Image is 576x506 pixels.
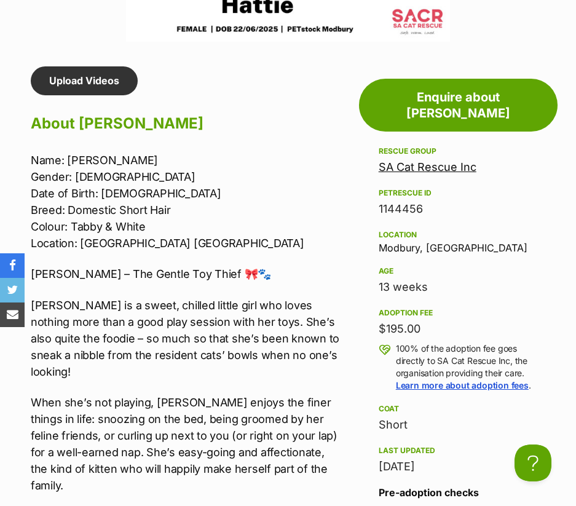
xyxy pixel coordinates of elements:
[396,380,529,390] a: Learn more about adoption fees
[379,320,538,338] div: $195.00
[379,404,538,414] div: Coat
[31,266,342,282] p: [PERSON_NAME] – The Gentle Toy Thief 🎀🐾
[359,79,558,132] a: Enquire about [PERSON_NAME]
[379,308,538,318] div: Adoption fee
[379,188,538,198] div: PetRescue ID
[379,446,538,456] div: Last updated
[379,160,476,173] a: SA Cat Rescue Inc
[379,200,538,218] div: 1144456
[379,146,538,156] div: Rescue group
[379,485,538,500] h3: Pre-adoption checks
[396,342,538,392] p: 100% of the adoption fee goes directly to SA Cat Rescue Inc, the organisation providing their car...
[379,230,538,240] div: Location
[31,66,138,95] a: Upload Videos
[31,152,342,251] p: Name: [PERSON_NAME] Gender: [DEMOGRAPHIC_DATA] Date of Birth: [DEMOGRAPHIC_DATA] Breed: Domestic ...
[379,266,538,276] div: Age
[379,279,538,296] div: 13 weeks
[515,445,551,481] iframe: Help Scout Beacon - Open
[31,394,342,494] p: When she’s not playing, [PERSON_NAME] enjoys the finer things in life: snoozing on the bed, being...
[31,110,342,137] h2: About [PERSON_NAME]
[379,458,538,475] div: [DATE]
[379,227,538,253] div: Modbury, [GEOGRAPHIC_DATA]
[379,416,538,433] div: Short
[31,297,342,380] p: [PERSON_NAME] is a sweet, chilled little girl who loves nothing more than a good play session wit...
